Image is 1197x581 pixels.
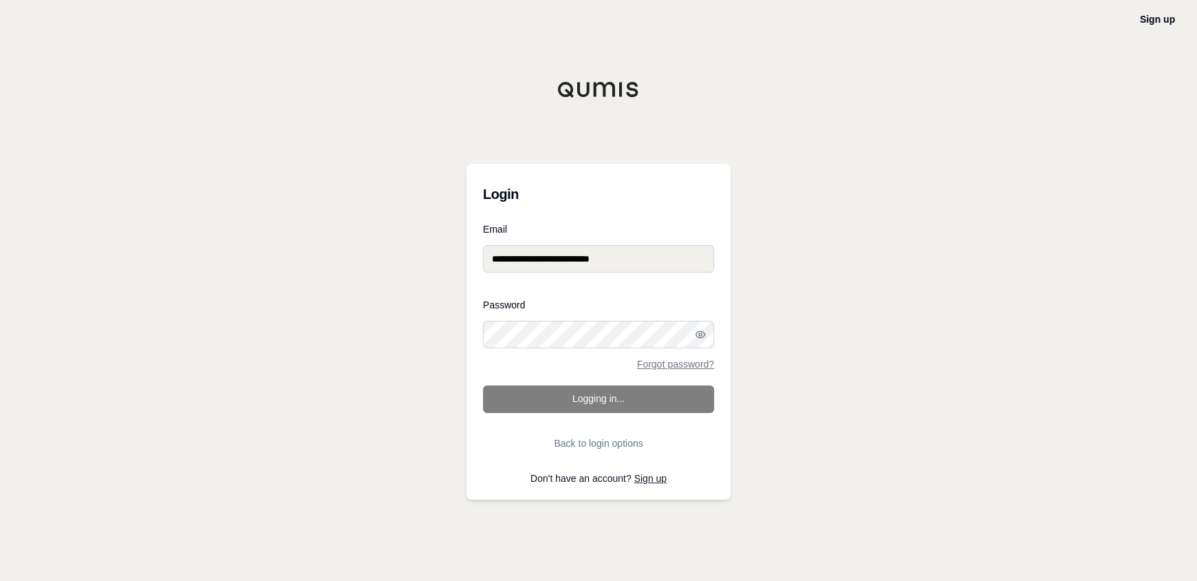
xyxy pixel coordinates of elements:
[483,474,714,483] p: Don't have an account?
[557,81,640,98] img: Qumis
[634,473,667,484] a: Sign up
[483,300,714,310] label: Password
[637,359,714,369] a: Forgot password?
[1140,14,1175,25] a: Sign up
[483,224,714,234] label: Email
[483,180,714,208] h3: Login
[483,430,714,457] button: Back to login options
